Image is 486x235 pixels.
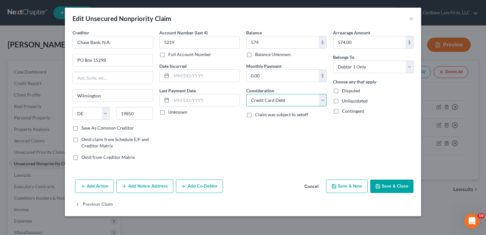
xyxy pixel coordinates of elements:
button: Save & Close [370,180,413,193]
input: 0.00 [333,36,406,48]
label: Save As Common Creditor [81,125,134,131]
button: Add Co-Debtor [176,180,223,193]
label: Last Payment Date [159,87,196,94]
input: Enter zip... [116,107,153,120]
label: Arrearage Amount [333,29,370,36]
iframe: Intercom live chat [464,213,480,229]
div: $ [406,36,413,48]
span: Belongs To [333,54,354,60]
button: Add Notice Address [116,180,173,193]
label: Date Incurred [159,63,187,69]
label: Monthly Payment [246,63,281,69]
button: × [409,15,413,22]
div: $ [319,70,326,82]
span: Contingent [342,108,364,114]
label: Balance [246,29,262,36]
input: Search creditor by name... [73,36,153,49]
label: Balance Unknown [255,51,291,58]
div: Edit Unsecured Nonpriority Claim [73,14,171,23]
span: Omit from Creditor Matrix [81,154,135,160]
input: 0.00 [246,36,319,48]
label: Full Account Number [168,51,211,58]
label: Consideration [246,87,274,94]
button: Add Action [75,180,114,193]
span: Disputed [342,88,360,93]
button: Previous Claim [75,198,113,211]
span: Claim was subject to setoff [255,112,308,117]
span: Creditor [73,30,89,35]
span: Unliquidated [342,98,368,103]
span: Omit claim from Schedule E/F and Creditor Matrix [81,137,149,148]
input: Enter city... [73,89,153,102]
label: Choose any that apply [333,78,376,85]
input: Apt, Suite, etc... [73,72,153,84]
input: MM/DD/YYYY [171,70,240,82]
span: 10 [477,213,485,218]
div: $ [319,36,326,48]
label: Unknown [168,109,187,115]
input: MM/DD/YYYY [171,94,240,106]
button: Cancel [299,180,323,193]
input: 0.00 [246,70,319,82]
input: XXXX [159,36,240,49]
input: Enter address... [73,54,153,66]
button: Save & New [326,180,368,193]
label: Account Number (last 4) [159,29,208,36]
